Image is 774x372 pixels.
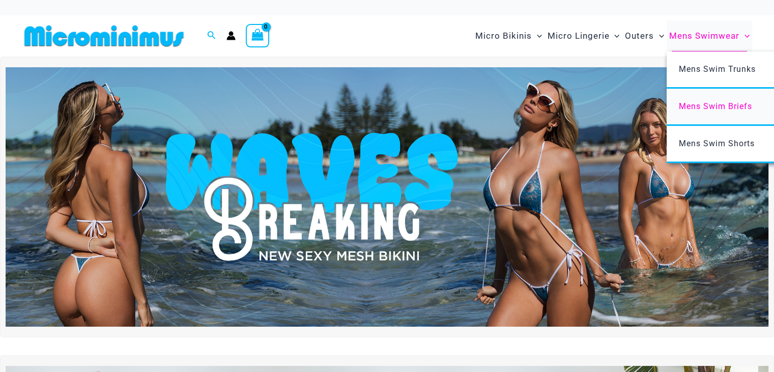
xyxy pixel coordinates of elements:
a: Mens SwimwearMenu ToggleMenu Toggle [667,20,752,51]
nav: Site Navigation [471,19,754,53]
a: OutersMenu ToggleMenu Toggle [622,20,667,51]
span: Mens Swimwear [669,23,739,49]
span: Menu Toggle [654,23,664,49]
span: Mens Swim Shorts [679,139,755,148]
span: Outers [625,23,654,49]
a: Micro BikinisMenu ToggleMenu Toggle [473,20,544,51]
a: Search icon link [207,30,216,42]
span: Micro Lingerie [547,23,609,49]
span: Menu Toggle [609,23,619,49]
span: Mens Swim Trunks [679,64,756,74]
a: View Shopping Cart, empty [246,24,269,47]
span: Menu Toggle [739,23,750,49]
a: Micro LingerieMenu ToggleMenu Toggle [544,20,622,51]
img: MM SHOP LOGO FLAT [20,24,188,47]
span: Micro Bikinis [475,23,532,49]
span: Mens Swim Briefs [679,101,752,111]
a: Account icon link [226,31,236,40]
img: Waves Breaking Ocean Bikini Pack [6,67,768,327]
span: Menu Toggle [532,23,542,49]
